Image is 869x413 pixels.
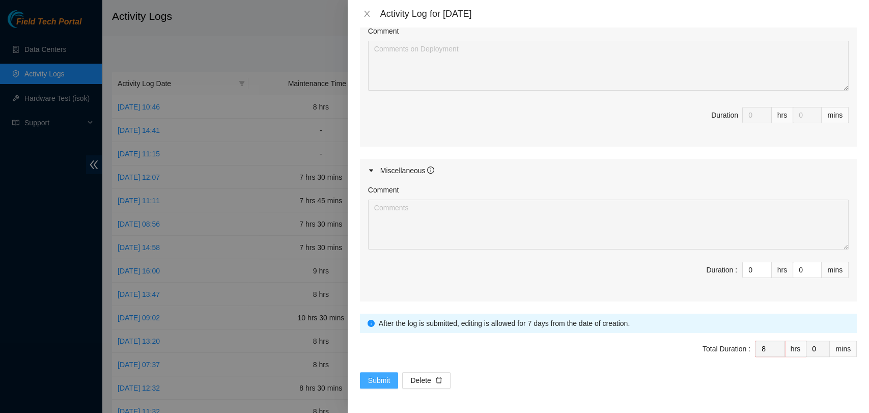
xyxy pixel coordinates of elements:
[402,372,450,389] button: Deletedelete
[368,168,374,174] span: caret-right
[410,375,431,386] span: Delete
[380,165,435,176] div: Miscellaneous
[427,167,434,174] span: info-circle
[379,318,849,329] div: After the log is submitted, editing is allowed for 7 days from the date of creation.
[368,184,399,196] label: Comment
[822,107,849,123] div: mins
[368,25,399,37] label: Comment
[360,159,857,182] div: Miscellaneous info-circle
[706,264,737,276] div: Duration :
[711,109,738,121] div: Duration
[360,9,374,19] button: Close
[368,320,375,327] span: info-circle
[772,107,793,123] div: hrs
[435,376,442,384] span: delete
[363,10,371,18] span: close
[703,343,750,354] div: Total Duration :
[785,341,806,357] div: hrs
[822,262,849,278] div: mins
[360,372,399,389] button: Submit
[830,341,857,357] div: mins
[368,200,849,250] textarea: Comment
[368,375,390,386] span: Submit
[380,8,857,19] div: Activity Log for [DATE]
[368,41,849,91] textarea: Comment
[772,262,793,278] div: hrs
